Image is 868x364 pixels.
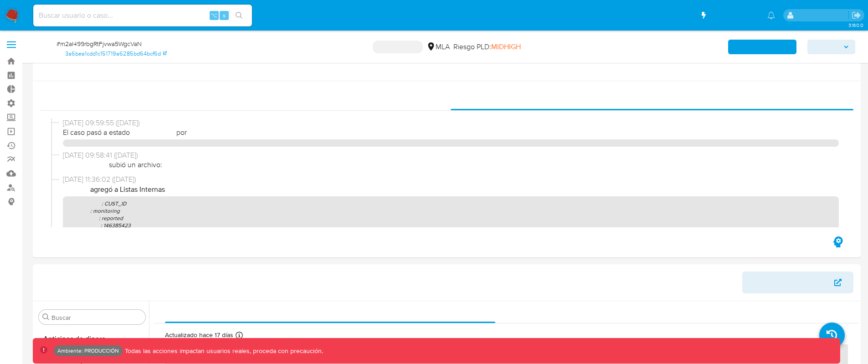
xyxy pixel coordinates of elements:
span: Accesos rápidos [707,10,758,20]
span: KYC Status [664,307,701,317]
span: s [223,11,226,20]
h1: Información del caso [40,64,853,73]
input: Buscar [51,313,142,322]
span: Acciones [814,40,840,54]
p: Actualizado hace 17 días [165,331,233,339]
span: Riesgo PLD: [453,42,521,52]
button: Acciones [807,40,855,54]
span: # m2aI499rbgRtFjvwa5WgcVaN [56,39,142,48]
p: Ambiente: PRODUCCIÓN [57,349,119,353]
span: Acciones [637,94,667,104]
b: AML Data Collector [734,40,790,54]
span: MIDHIGH [491,41,521,52]
p: omar.guzman@mercadolibre.com.co [797,11,848,20]
p: Todas las acciones impactan usuarios reales, proceda con precaución. [123,347,323,355]
a: 3a6bea1cdd1c151719a6285bd64bcf6d [65,50,167,58]
span: ⌥ [211,11,217,20]
button: Buscar [42,313,50,321]
a: Notificaciones [767,11,775,19]
button: search-icon [230,9,248,22]
h1: Información de Usuario [40,278,117,287]
span: Ver Mirada por Persona [754,272,832,293]
button: AML Data Collector [728,40,796,54]
button: Anticipos de dinero [35,328,149,350]
span: Usuario [317,307,343,317]
input: Buscar usuario o caso... [33,10,252,21]
span: Eventos ( 1 ) [226,94,264,104]
b: Person ID [38,50,63,58]
a: Salir [852,10,861,20]
p: CLOSED - ROS [373,41,423,53]
div: MLA [426,42,450,52]
b: PLD [38,35,56,50]
button: Ver Mirada por Persona [742,272,853,293]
